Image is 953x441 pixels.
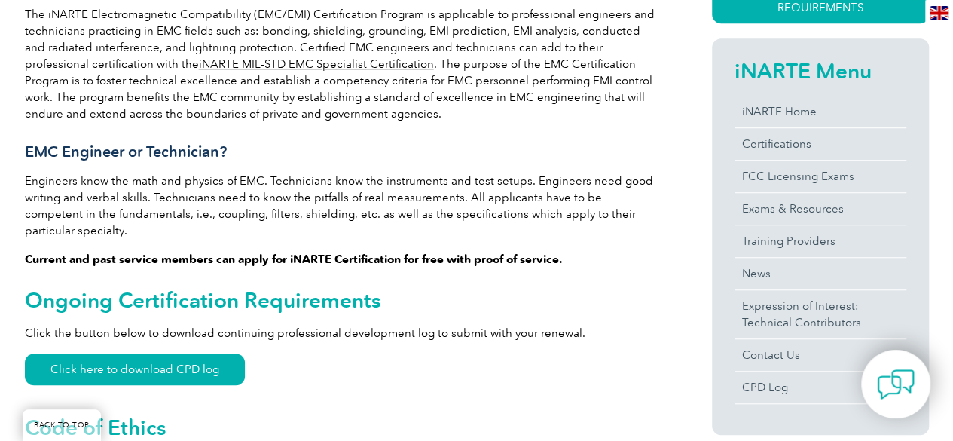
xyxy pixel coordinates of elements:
h2: Code of Ethics [25,415,658,439]
img: en [930,6,948,20]
h2: Ongoing Certification Requirements [25,288,658,312]
a: News [735,258,906,289]
a: FCC Licensing Exams [735,161,906,192]
a: Click here to download CPD log [25,354,245,385]
p: Click the button below to download continuing professional development log to submit with your re... [25,325,658,341]
a: BACK TO TOP [23,409,101,441]
a: Certifications [735,128,906,160]
h2: iNARTE Menu [735,59,906,83]
p: The iNARTE Electromagnetic Compatibility (EMC/EMI) Certification Program is applicable to profess... [25,6,658,122]
a: Training Providers [735,225,906,257]
strong: Current and past service members can apply for iNARTE Certification for free with proof of service. [25,253,563,266]
a: Expression of Interest:Technical Contributors [735,290,906,338]
a: Exams & Resources [735,193,906,225]
a: Contact Us [735,339,906,371]
img: contact-chat.png [877,366,915,403]
a: iNARTE MIL-STD EMC Specialist Certification [199,57,434,71]
h3: EMC Engineer or Technician? [25,142,658,161]
a: iNARTE Home [735,96,906,127]
p: Engineers know the math and physics of EMC. Technicians know the instruments and test setups. Eng... [25,173,658,239]
a: CPD Log [735,372,906,403]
